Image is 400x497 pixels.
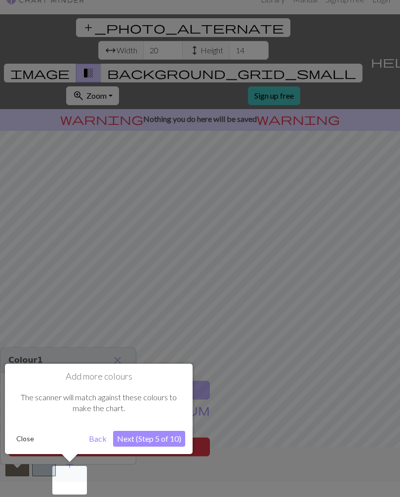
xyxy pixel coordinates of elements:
button: Close [12,431,38,446]
div: Add more colours [5,364,193,454]
button: Back [85,431,111,447]
button: Next (Step 5 of 10) [113,431,185,447]
h1: Add more colours [12,371,185,382]
div: The scanner will match against these colours to make the chart. [12,382,185,424]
